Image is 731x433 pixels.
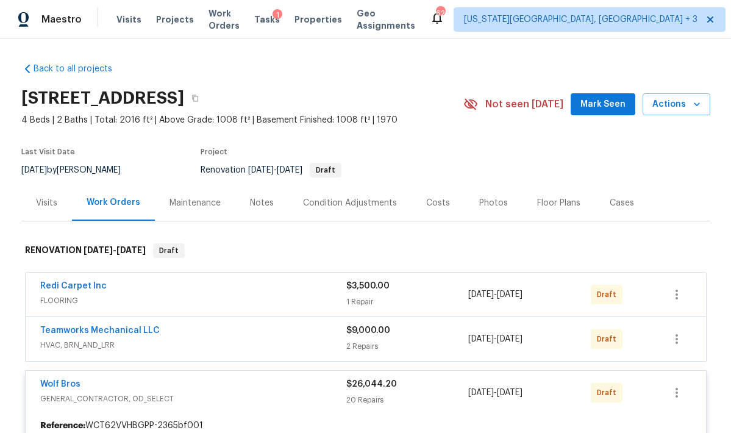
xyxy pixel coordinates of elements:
[610,197,634,209] div: Cases
[468,387,522,399] span: -
[464,13,697,26] span: [US_STATE][GEOGRAPHIC_DATA], [GEOGRAPHIC_DATA] + 3
[580,97,626,112] span: Mark Seen
[40,380,80,388] a: Wolf Bros
[479,197,508,209] div: Photos
[87,196,140,209] div: Work Orders
[21,92,184,104] h2: [STREET_ADDRESS]
[250,197,274,209] div: Notes
[84,246,146,254] span: -
[436,7,444,20] div: 62
[156,13,194,26] span: Projects
[468,288,522,301] span: -
[201,148,227,156] span: Project
[346,380,397,388] span: $26,044.20
[311,166,340,174] span: Draft
[184,87,206,109] button: Copy Address
[346,340,469,352] div: 2 Repairs
[426,197,450,209] div: Costs
[248,166,274,174] span: [DATE]
[497,335,522,343] span: [DATE]
[116,13,141,26] span: Visits
[40,326,160,335] a: Teamworks Mechanical LLC
[40,393,346,405] span: GENERAL_CONTRACTOR, OD_SELECT
[154,245,184,257] span: Draft
[41,13,82,26] span: Maestro
[346,326,390,335] span: $9,000.00
[21,163,135,177] div: by [PERSON_NAME]
[169,197,221,209] div: Maintenance
[273,9,282,21] div: 1
[485,98,563,110] span: Not seen [DATE]
[209,7,240,32] span: Work Orders
[346,282,390,290] span: $3,500.00
[346,296,469,308] div: 1 Repair
[21,63,138,75] a: Back to all projects
[357,7,415,32] span: Geo Assignments
[497,290,522,299] span: [DATE]
[294,13,342,26] span: Properties
[571,93,635,116] button: Mark Seen
[84,246,113,254] span: [DATE]
[468,388,494,397] span: [DATE]
[597,333,621,345] span: Draft
[537,197,580,209] div: Floor Plans
[277,166,302,174] span: [DATE]
[248,166,302,174] span: -
[40,295,346,307] span: FLOORING
[652,97,701,112] span: Actions
[116,246,146,254] span: [DATE]
[40,420,85,432] b: Reference:
[254,15,280,24] span: Tasks
[36,197,57,209] div: Visits
[25,243,146,258] h6: RENOVATION
[597,387,621,399] span: Draft
[21,231,710,270] div: RENOVATION [DATE]-[DATE]Draft
[21,148,75,156] span: Last Visit Date
[468,333,522,345] span: -
[468,335,494,343] span: [DATE]
[201,166,341,174] span: Renovation
[21,114,463,126] span: 4 Beds | 2 Baths | Total: 2016 ft² | Above Grade: 1008 ft² | Basement Finished: 1008 ft² | 1970
[40,282,107,290] a: Redi Carpet Inc
[497,388,522,397] span: [DATE]
[303,197,397,209] div: Condition Adjustments
[346,394,469,406] div: 20 Repairs
[643,93,710,116] button: Actions
[40,339,346,351] span: HVAC, BRN_AND_LRR
[597,288,621,301] span: Draft
[21,166,47,174] span: [DATE]
[468,290,494,299] span: [DATE]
